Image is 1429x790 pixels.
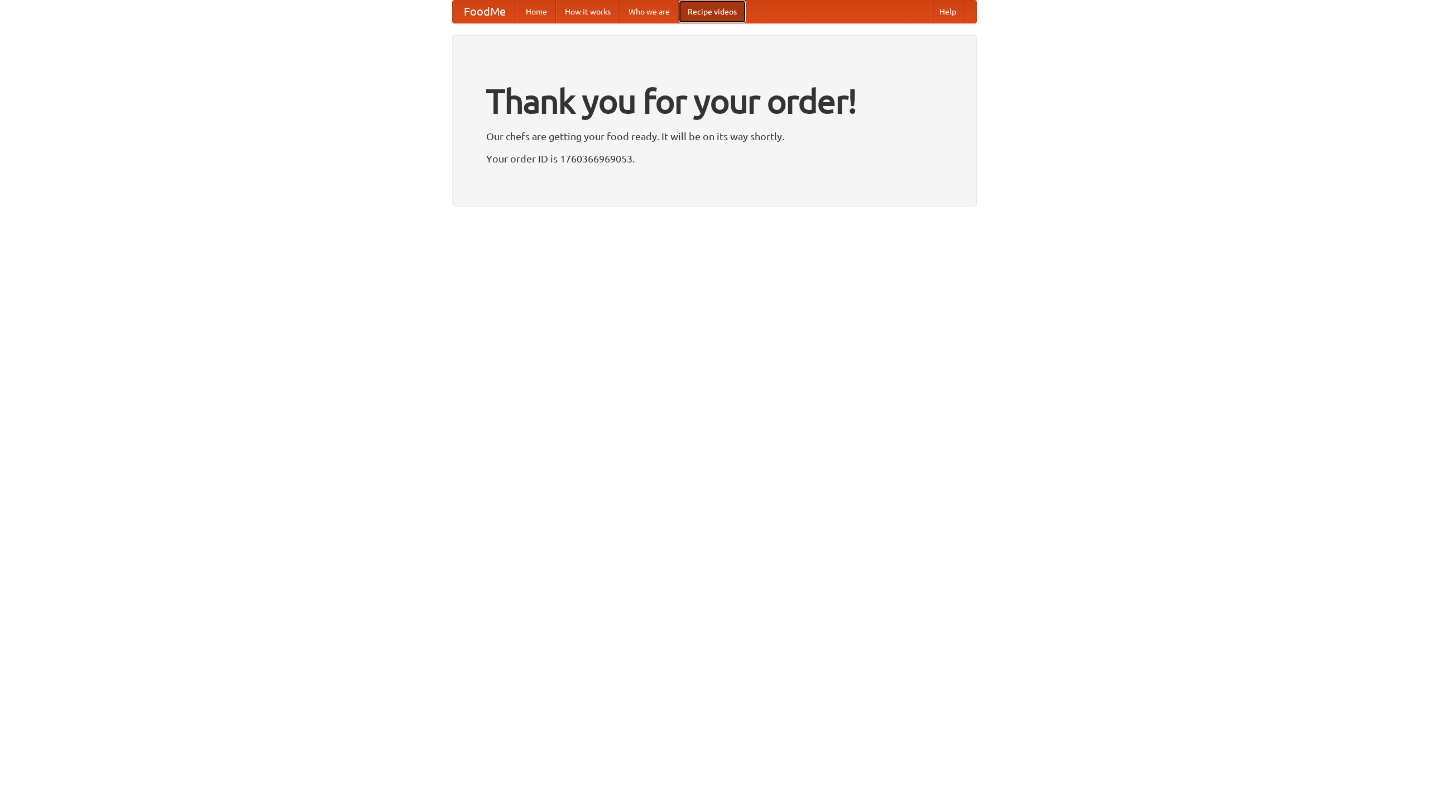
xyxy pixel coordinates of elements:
a: Who we are [620,1,679,23]
a: How it works [556,1,620,23]
p: Your order ID is 1760366969053. [486,150,943,167]
a: FoodMe [453,1,517,23]
a: Recipe videos [679,1,746,23]
a: Home [517,1,556,23]
h1: Thank you for your order! [486,74,943,128]
a: Help [931,1,965,23]
p: Our chefs are getting your food ready. It will be on its way shortly. [486,128,943,145]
